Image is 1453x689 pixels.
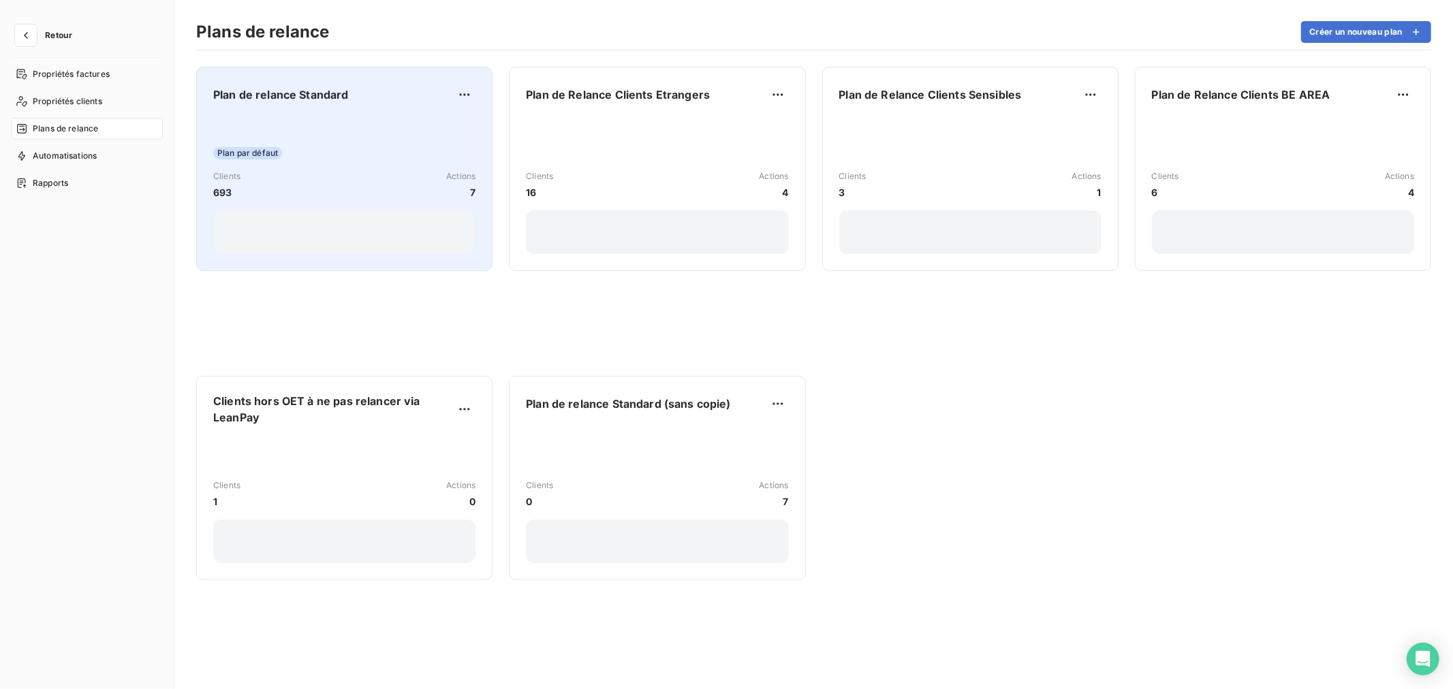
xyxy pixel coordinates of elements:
button: Créer un nouveau plan [1301,21,1431,43]
span: Clients [526,170,553,182]
span: Propriétés clients [33,95,102,108]
span: Plan par défaut [213,147,282,159]
span: Actions [1385,170,1414,182]
span: 1 [1072,185,1102,199]
span: Plans de relance [33,123,98,135]
a: Rapports [11,172,163,194]
span: Automatisations [33,150,97,162]
span: 1 [213,494,240,509]
span: Actions [759,479,788,492]
div: Open Intercom Messenger [1407,643,1439,675]
a: Propriétés clients [11,91,163,112]
span: Propriétés factures [33,68,110,80]
span: 7 [446,185,475,199]
span: Plan de Relance Clients Sensibles [839,86,1022,103]
span: Plan de Relance Clients BE AREA [1152,86,1330,103]
span: Plan de relance Standard (sans copie) [526,396,731,412]
span: Clients [526,479,553,492]
span: Rapports [33,177,68,189]
span: 6 [1152,185,1179,199]
span: Clients [839,170,866,182]
span: 0 [526,494,553,509]
span: 3 [839,185,866,199]
span: Retour [45,31,72,39]
span: Plan de relance Standard [213,86,349,103]
span: Clients [213,479,240,492]
span: 4 [1385,185,1414,199]
button: Retour [11,25,83,46]
span: Plan de Relance Clients Etrangers [526,86,710,103]
span: Actions [1072,170,1102,182]
span: Actions [759,170,788,182]
span: Clients hors OET à ne pas relancer via LeanPay [213,393,454,426]
span: Actions [446,170,475,182]
span: 16 [526,185,553,199]
a: Plans de relance [11,118,163,140]
h3: Plans de relance [196,20,329,44]
span: 693 [213,185,240,199]
span: Clients [1152,170,1179,182]
span: Actions [446,479,475,492]
span: 0 [446,494,475,509]
span: Clients [213,170,240,182]
a: Automatisations [11,145,163,167]
span: 4 [759,185,788,199]
span: 7 [759,494,788,509]
a: Propriétés factures [11,63,163,85]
